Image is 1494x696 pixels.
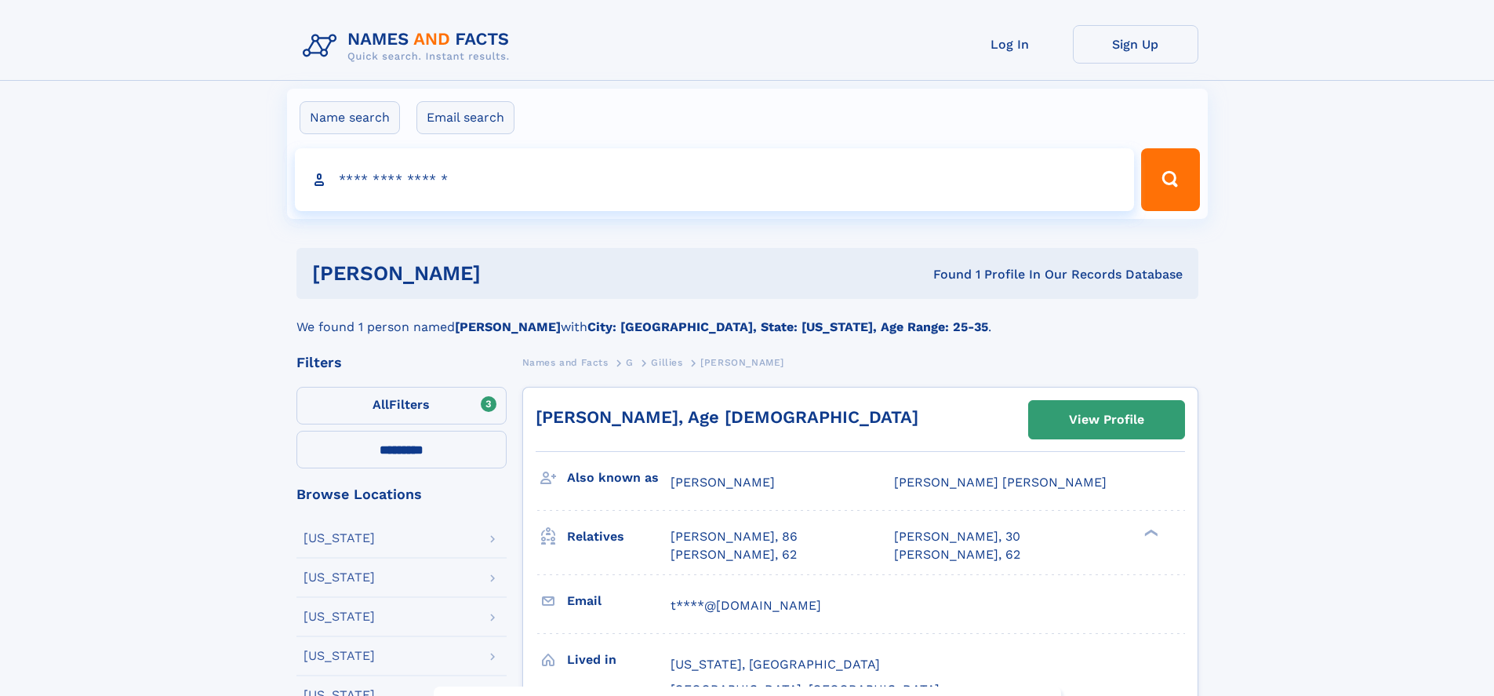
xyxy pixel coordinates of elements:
a: [PERSON_NAME], 86 [671,528,798,545]
h3: Also known as [567,465,671,491]
img: Logo Names and Facts [296,25,522,67]
div: [US_STATE] [304,532,375,545]
div: We found 1 person named with . [296,299,1198,337]
span: [PERSON_NAME] [671,475,775,490]
a: Gillies [651,352,682,372]
div: Browse Locations [296,487,507,501]
label: Email search [416,101,514,134]
button: Search Button [1141,148,1199,211]
h3: Email [567,588,671,614]
a: Names and Facts [522,352,609,372]
input: search input [295,148,1135,211]
label: Filters [296,387,507,425]
span: [PERSON_NAME] [PERSON_NAME] [894,475,1107,490]
h3: Relatives [567,523,671,550]
div: View Profile [1069,402,1144,438]
label: Name search [300,101,400,134]
h3: Lived in [567,647,671,673]
span: Gillies [651,357,682,368]
div: [US_STATE] [304,650,375,662]
div: ❯ [1140,528,1159,538]
a: [PERSON_NAME], 62 [894,546,1020,563]
a: View Profile [1029,401,1184,439]
span: G [626,357,634,368]
div: Found 1 Profile In Our Records Database [707,266,1183,283]
a: Sign Up [1073,25,1198,64]
span: [US_STATE], [GEOGRAPHIC_DATA] [671,657,880,672]
span: All [373,397,389,412]
a: Log In [947,25,1073,64]
a: [PERSON_NAME], Age [DEMOGRAPHIC_DATA] [536,407,918,427]
a: [PERSON_NAME], 30 [894,528,1020,545]
h1: [PERSON_NAME] [312,264,707,283]
span: [PERSON_NAME] [700,357,784,368]
div: [US_STATE] [304,571,375,584]
a: [PERSON_NAME], 62 [671,546,797,563]
div: Filters [296,355,507,370]
b: [PERSON_NAME] [455,319,561,334]
a: G [626,352,634,372]
b: City: [GEOGRAPHIC_DATA], State: [US_STATE], Age Range: 25-35 [587,319,988,334]
div: [US_STATE] [304,610,375,623]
